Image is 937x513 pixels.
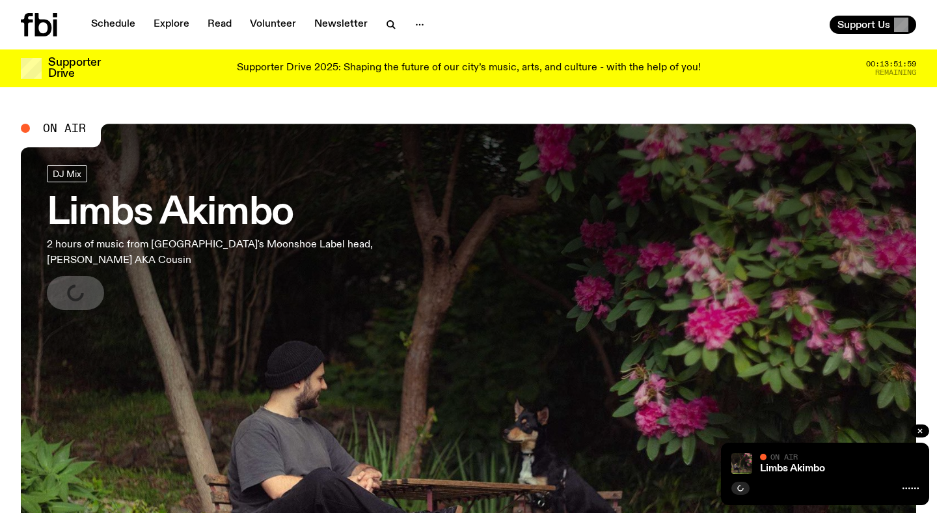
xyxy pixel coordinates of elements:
a: Volunteer [242,16,304,34]
h3: Supporter Drive [48,57,100,79]
a: Schedule [83,16,143,34]
span: On Air [770,452,798,461]
a: Newsletter [306,16,375,34]
a: Explore [146,16,197,34]
h3: Limbs Akimbo [47,195,380,232]
button: Support Us [830,16,916,34]
span: Remaining [875,69,916,76]
span: Support Us [837,19,890,31]
p: 2 hours of music from [GEOGRAPHIC_DATA]'s Moonshoe Label head, [PERSON_NAME] AKA Cousin [47,237,380,268]
img: Jackson sits at an outdoor table, legs crossed and gazing at a black and brown dog also sitting a... [731,453,752,474]
span: 00:13:51:59 [866,61,916,68]
span: DJ Mix [53,169,81,178]
a: Limbs Akimbo [760,464,825,474]
a: Read [200,16,239,34]
p: Supporter Drive 2025: Shaping the future of our city’s music, arts, and culture - with the help o... [237,62,701,74]
a: DJ Mix [47,165,87,182]
span: On Air [43,122,86,134]
a: Limbs Akimbo2 hours of music from [GEOGRAPHIC_DATA]'s Moonshoe Label head, [PERSON_NAME] AKA Cousin [47,165,380,310]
